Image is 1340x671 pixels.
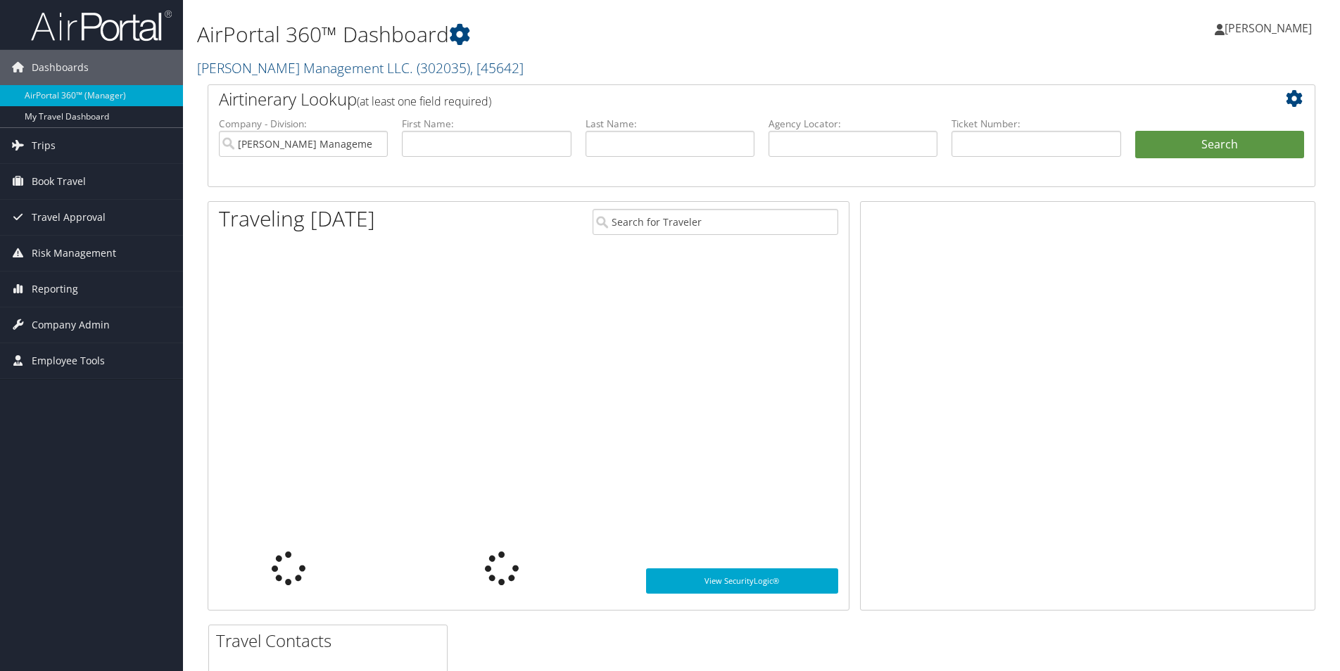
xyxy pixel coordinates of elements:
[357,94,491,109] span: (at least one field required)
[1135,131,1304,159] button: Search
[32,307,110,343] span: Company Admin
[216,629,447,653] h2: Travel Contacts
[769,117,937,131] label: Agency Locator:
[32,236,116,271] span: Risk Management
[219,87,1212,111] h2: Airtinerary Lookup
[32,50,89,85] span: Dashboards
[586,117,754,131] label: Last Name:
[402,117,571,131] label: First Name:
[32,200,106,235] span: Travel Approval
[219,117,388,131] label: Company - Division:
[470,58,524,77] span: , [ 45642 ]
[219,204,375,234] h1: Traveling [DATE]
[1215,7,1326,49] a: [PERSON_NAME]
[32,128,56,163] span: Trips
[197,58,524,77] a: [PERSON_NAME] Management LLC.
[31,9,172,42] img: airportal-logo.png
[1225,20,1312,36] span: [PERSON_NAME]
[32,271,78,307] span: Reporting
[197,20,949,49] h1: AirPortal 360™ Dashboard
[593,209,838,235] input: Search for Traveler
[32,343,105,378] span: Employee Tools
[417,58,470,77] span: ( 302035 )
[646,568,838,594] a: View SecurityLogic®
[952,117,1120,131] label: Ticket Number:
[32,164,86,199] span: Book Travel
